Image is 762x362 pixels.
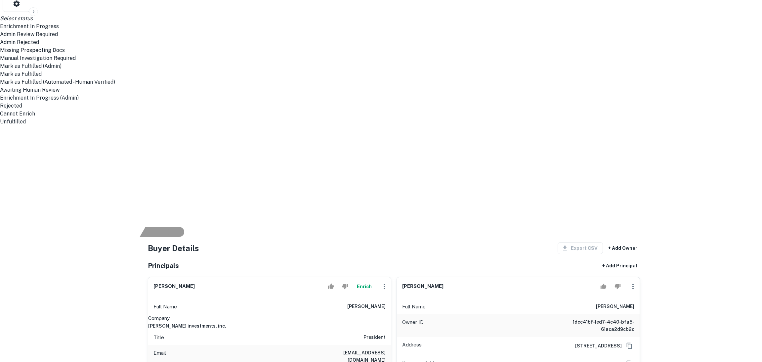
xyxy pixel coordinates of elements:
[148,261,179,271] h5: Principals
[402,303,426,311] p: Full Name
[402,341,422,351] p: Address
[153,283,195,290] h6: [PERSON_NAME]
[339,280,351,293] button: Reject
[402,283,444,290] h6: [PERSON_NAME]
[596,303,634,311] h6: [PERSON_NAME]
[600,260,640,272] button: + Add Principal
[148,242,199,254] h4: Buyer Details
[624,341,634,351] button: Copy Address
[347,303,386,311] h6: [PERSON_NAME]
[555,318,634,333] h6: 1dcc41bf-1ed7-4c40-bfa5-61aca2d9cb2c
[148,322,391,330] h6: [PERSON_NAME] investments, inc.
[612,280,623,293] button: Reject
[148,314,391,322] p: Company
[354,280,375,293] button: Enrich
[598,280,609,293] button: Accept
[363,334,386,341] h6: President
[140,227,192,237] div: AI fulfillment process complete.
[729,309,762,341] iframe: Chat Widget
[153,303,177,311] p: Full Name
[153,334,164,341] p: Title
[570,342,622,349] h6: [STREET_ADDRESS]
[606,242,640,254] button: + Add Owner
[325,280,337,293] button: Accept
[402,318,424,333] p: Owner ID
